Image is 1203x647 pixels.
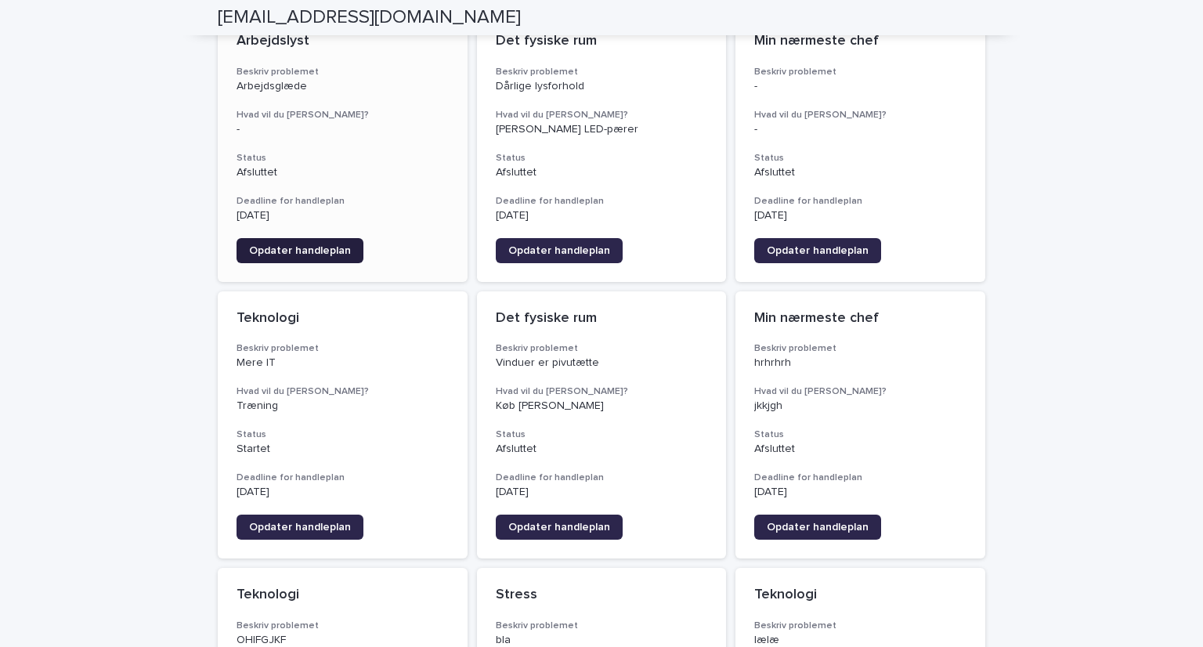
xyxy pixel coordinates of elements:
[496,486,708,499] p: [DATE]
[496,515,623,540] a: Opdater handleplan
[754,400,782,411] span: jkkjgh
[754,342,966,355] h3: Beskriv problemet
[754,428,966,441] h3: Status
[754,620,966,632] h3: Beskriv problemet
[496,342,708,355] h3: Beskriv problemet
[237,342,449,355] h3: Beskriv problemet
[477,14,727,282] a: Det fysiske rumBeskriv problemetDårlige lysforholdHvad vil du [PERSON_NAME]?[PERSON_NAME] LED-pær...
[237,66,449,78] h3: Beskriv problemet
[218,6,521,29] h2: [EMAIL_ADDRESS][DOMAIN_NAME]
[508,245,610,256] span: Opdater handleplan
[496,400,604,411] span: Køb [PERSON_NAME]
[496,472,708,484] h3: Deadline for handleplan
[237,209,449,222] p: [DATE]
[237,587,449,604] p: Teknologi
[767,522,869,533] span: Opdater handleplan
[767,245,869,256] span: Opdater handleplan
[496,66,708,78] h3: Beskriv problemet
[496,443,708,456] p: Afsluttet
[754,209,966,222] p: [DATE]
[754,486,966,499] p: [DATE]
[496,634,511,645] span: bla
[237,634,286,645] span: OHIFGJKF
[754,33,966,50] p: Min nærmeste chef
[237,443,449,456] p: Startet
[237,400,278,411] span: Træning
[237,620,449,632] h3: Beskriv problemet
[237,385,449,398] h3: Hvad vil du [PERSON_NAME]?
[496,428,708,441] h3: Status
[249,245,351,256] span: Opdater handleplan
[735,291,985,559] a: Min nærmeste chefBeskriv problemethrhrhrhHvad vil du [PERSON_NAME]?jkkjghStatusAfsluttetDeadline ...
[496,385,708,398] h3: Hvad vil du [PERSON_NAME]?
[496,166,708,179] p: Afsluttet
[754,124,757,135] span: -
[237,357,276,368] span: Mere IT
[237,486,449,499] p: [DATE]
[496,81,584,92] span: Dårlige lysforhold
[237,109,449,121] h3: Hvad vil du [PERSON_NAME]?
[237,310,449,327] p: Teknologi
[754,109,966,121] h3: Hvad vil du [PERSON_NAME]?
[754,152,966,164] h3: Status
[754,81,757,92] span: -
[249,522,351,533] span: Opdater handleplan
[496,310,708,327] p: Det fysiske rum
[496,620,708,632] h3: Beskriv problemet
[237,238,363,263] a: Opdater handleplan
[218,14,468,282] a: ArbejdslystBeskriv problemetArbejdsglædeHvad vil du [PERSON_NAME]?-StatusAfsluttetDeadline for ha...
[237,152,449,164] h3: Status
[496,124,638,135] span: [PERSON_NAME] LED-pærer
[496,195,708,208] h3: Deadline for handleplan
[754,443,966,456] p: Afsluttet
[754,166,966,179] p: Afsluttet
[754,634,779,645] span: lælæ
[496,587,708,604] p: Stress
[237,428,449,441] h3: Status
[496,209,708,222] p: [DATE]
[218,291,468,559] a: TeknologiBeskriv problemetMere ITHvad vil du [PERSON_NAME]?TræningStatusStartetDeadline for handl...
[754,310,966,327] p: Min nærmeste chef
[754,238,881,263] a: Opdater handleplan
[754,587,966,604] p: Teknologi
[496,33,708,50] p: Det fysiske rum
[508,522,610,533] span: Opdater handleplan
[237,195,449,208] h3: Deadline for handleplan
[496,152,708,164] h3: Status
[754,472,966,484] h3: Deadline for handleplan
[735,14,985,282] a: Min nærmeste chefBeskriv problemet-Hvad vil du [PERSON_NAME]?-StatusAfsluttetDeadline for handlep...
[496,357,599,368] span: Vinduer er pivutætte
[754,195,966,208] h3: Deadline for handleplan
[237,515,363,540] a: Opdater handleplan
[237,81,307,92] span: Arbejdsglæde
[237,33,449,50] p: Arbejdslyst
[754,66,966,78] h3: Beskriv problemet
[754,385,966,398] h3: Hvad vil du [PERSON_NAME]?
[496,109,708,121] h3: Hvad vil du [PERSON_NAME]?
[477,291,727,559] a: Det fysiske rumBeskriv problemetVinduer er pivutætteHvad vil du [PERSON_NAME]?Køb [PERSON_NAME]St...
[754,357,791,368] span: hrhrhrh
[754,515,881,540] a: Opdater handleplan
[237,166,449,179] p: Afsluttet
[496,238,623,263] a: Opdater handleplan
[237,124,240,135] span: -
[237,472,449,484] h3: Deadline for handleplan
